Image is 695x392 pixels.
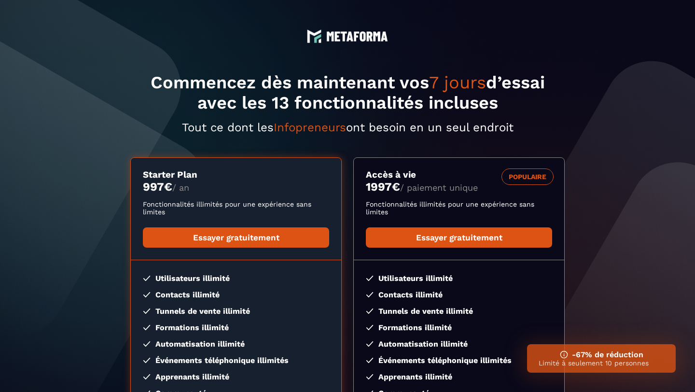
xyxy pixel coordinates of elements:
img: checked [143,358,151,363]
li: Tunnels de vente illimité [366,307,552,316]
a: Essayer gratuitement [143,227,329,248]
img: checked [143,276,151,281]
img: checked [366,308,374,314]
li: Apprenants illimité [143,372,329,381]
span: Infopreneurs [274,121,346,134]
img: checked [366,374,374,379]
h3: -67% de réduction [539,350,664,359]
img: checked [143,325,151,330]
img: checked [143,292,151,297]
img: checked [143,341,151,347]
a: Essayer gratuitement [366,227,552,248]
li: Événements téléphonique illimités [143,356,329,365]
h1: Commencez dès maintenant vos d’essai avec les 13 fonctionnalités incluses [130,72,565,113]
h3: Accès à vie [366,169,552,180]
img: checked [143,308,151,314]
p: Fonctionnalités illimités pour une expérience sans limites [143,200,329,216]
img: logo [326,31,388,42]
img: checked [366,325,374,330]
p: Tout ce dont les ont besoin en un seul endroit [130,121,565,134]
h3: Starter Plan [143,169,329,180]
li: Tunnels de vente illimité [143,307,329,316]
li: Utilisateurs illimité [143,274,329,283]
money: 997 [143,180,172,194]
div: POPULAIRE [501,168,554,185]
img: checked [366,341,374,347]
li: Automatisation illimité [366,339,552,349]
img: logo [307,29,321,43]
img: checked [366,276,374,281]
p: Fonctionnalités illimités pour une expérience sans limites [366,200,552,216]
li: Utilisateurs illimité [366,274,552,283]
span: / paiement unique [400,182,478,193]
li: Contacts illimité [366,290,552,299]
img: checked [366,358,374,363]
p: Limité à seulement 10 personnes [539,359,664,367]
currency: € [392,180,400,194]
li: Formations illimité [366,323,552,332]
img: checked [143,374,151,379]
li: Automatisation illimité [143,339,329,349]
li: Formations illimité [143,323,329,332]
img: checked [366,292,374,297]
currency: € [164,180,172,194]
img: ifno [560,350,568,359]
li: Apprenants illimité [366,372,552,381]
li: Contacts illimité [143,290,329,299]
span: 7 jours [429,72,486,93]
li: Événements téléphonique illimités [366,356,552,365]
span: / an [172,182,189,193]
money: 1997 [366,180,400,194]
